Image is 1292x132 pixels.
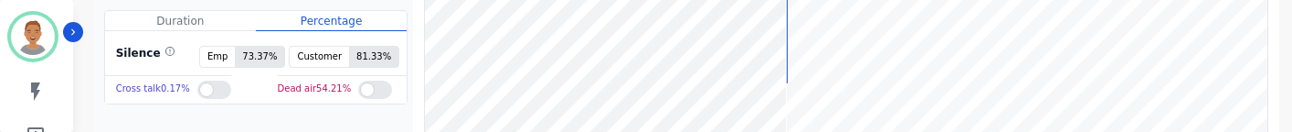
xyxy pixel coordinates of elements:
[11,15,55,59] img: Bordered avatar
[235,47,284,67] span: 73.37 %
[278,76,352,103] div: Dead air 54.21 %
[349,47,398,67] span: 81.33 %
[290,47,349,67] span: Customer
[116,76,190,103] div: Cross talk 0.17 %
[200,47,235,67] span: Emp
[112,46,175,68] div: Silence
[105,11,256,31] div: Duration
[256,11,407,31] div: Percentage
